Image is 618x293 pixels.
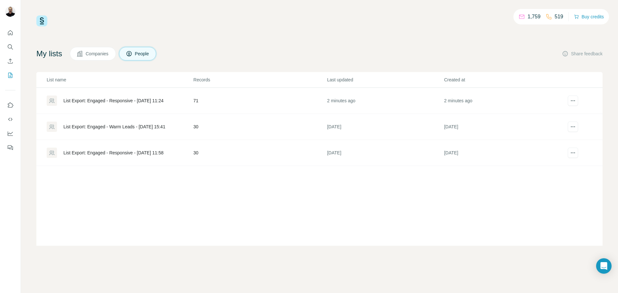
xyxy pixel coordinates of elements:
[63,124,165,130] div: List Export: Engaged - Warm Leads - [DATE] 15:41
[444,88,561,114] td: 2 minutes ago
[5,99,15,111] button: Use Surfe on LinkedIn
[86,50,109,57] span: Companies
[5,6,15,17] img: Avatar
[5,128,15,139] button: Dashboard
[193,140,327,166] td: 30
[36,15,47,26] img: Surfe Logo
[327,140,444,166] td: [DATE]
[5,41,15,53] button: Search
[444,77,560,83] p: Created at
[562,50,603,57] button: Share feedback
[63,150,164,156] div: List Export: Engaged - Responsive - [DATE] 11:58
[444,114,561,140] td: [DATE]
[5,142,15,153] button: Feedback
[568,122,578,132] button: actions
[327,77,443,83] p: Last updated
[5,27,15,39] button: Quick start
[528,13,540,21] p: 1,759
[596,258,612,274] div: Open Intercom Messenger
[555,13,563,21] p: 519
[574,12,604,21] button: Buy credits
[444,140,561,166] td: [DATE]
[5,69,15,81] button: My lists
[568,148,578,158] button: actions
[5,55,15,67] button: Enrich CSV
[193,88,327,114] td: 71
[568,96,578,106] button: actions
[63,97,164,104] div: List Export: Engaged - Responsive - [DATE] 11:24
[5,114,15,125] button: Use Surfe API
[135,50,150,57] span: People
[327,114,444,140] td: [DATE]
[47,77,193,83] p: List name
[36,49,62,59] h4: My lists
[327,88,444,114] td: 2 minutes ago
[193,114,327,140] td: 30
[193,77,326,83] p: Records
